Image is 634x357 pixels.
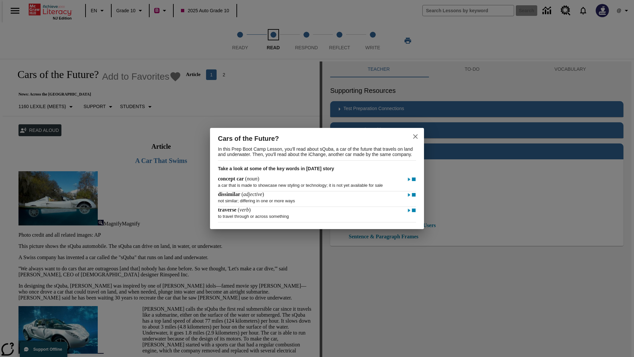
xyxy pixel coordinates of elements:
p: to travel through or across something [218,211,416,219]
h3: Take a look at some of the key words in [DATE] story [218,161,416,176]
img: Play - dissimilar [407,192,411,198]
p: In this Prep Boot Camp Lesson, you'll read about sQuba, a car of the future that travels on land ... [218,144,416,160]
span: verb [239,207,249,213]
span: concept car [218,176,245,181]
span: adjective [243,191,263,197]
h4: ( ) [218,176,259,182]
h2: Cars of the Future? [218,133,396,144]
img: Play - traverse [407,207,411,214]
img: Stop - traverse [411,207,416,214]
p: a car that is made to showcase new styling or technology; it is not yet available for sale [218,179,416,188]
img: Play - concept car [407,176,411,183]
span: traverse [218,207,238,213]
img: Stop - dissimilar [411,192,416,198]
span: dissimilar [218,191,241,197]
button: close [407,129,423,144]
p: not similar; differing in one or more ways [218,195,416,203]
span: noun [247,176,258,181]
img: Stop - concept car [411,176,416,183]
h4: ( ) [218,207,251,213]
h4: ( ) [218,191,264,197]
